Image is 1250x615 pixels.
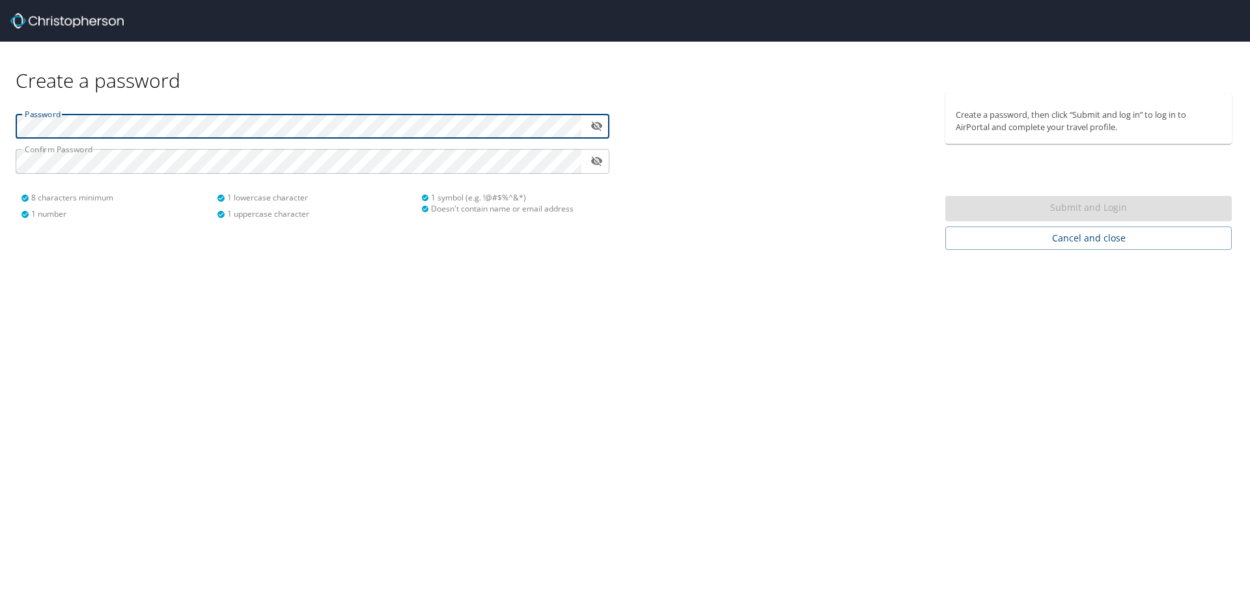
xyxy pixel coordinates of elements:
div: 1 lowercase character [217,192,413,203]
div: Doesn't contain name or email address [421,203,602,214]
img: Christopherson_logo_rev.png [10,13,124,29]
button: Cancel and close [945,226,1232,251]
div: 1 symbol (e.g. !@#$%^&*) [421,192,602,203]
div: 8 characters minimum [21,192,217,203]
button: toggle password visibility [587,116,607,136]
div: 1 number [21,208,217,219]
div: Create a password [16,42,1234,93]
div: 1 uppercase character [217,208,413,219]
span: Cancel and close [956,230,1221,247]
button: toggle password visibility [587,151,607,171]
p: Create a password, then click “Submit and log in” to log in to AirPortal and complete your travel... [956,109,1221,133]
